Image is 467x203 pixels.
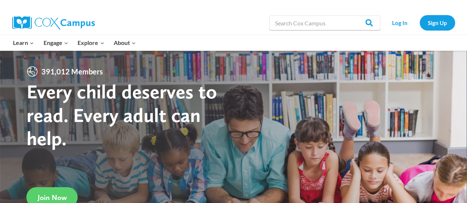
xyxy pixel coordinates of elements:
[114,38,136,48] span: About
[38,66,106,77] span: 391,012 Members
[420,15,455,30] a: Sign Up
[27,80,217,150] strong: Every child deserves to read. Every adult can help.
[78,38,104,48] span: Explore
[269,15,380,30] input: Search Cox Campus
[44,38,68,48] span: Engage
[12,16,95,29] img: Cox Campus
[384,15,416,30] a: Log In
[384,15,455,30] nav: Secondary Navigation
[13,38,34,48] span: Learn
[38,193,67,202] span: Join Now
[8,35,141,50] nav: Primary Navigation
